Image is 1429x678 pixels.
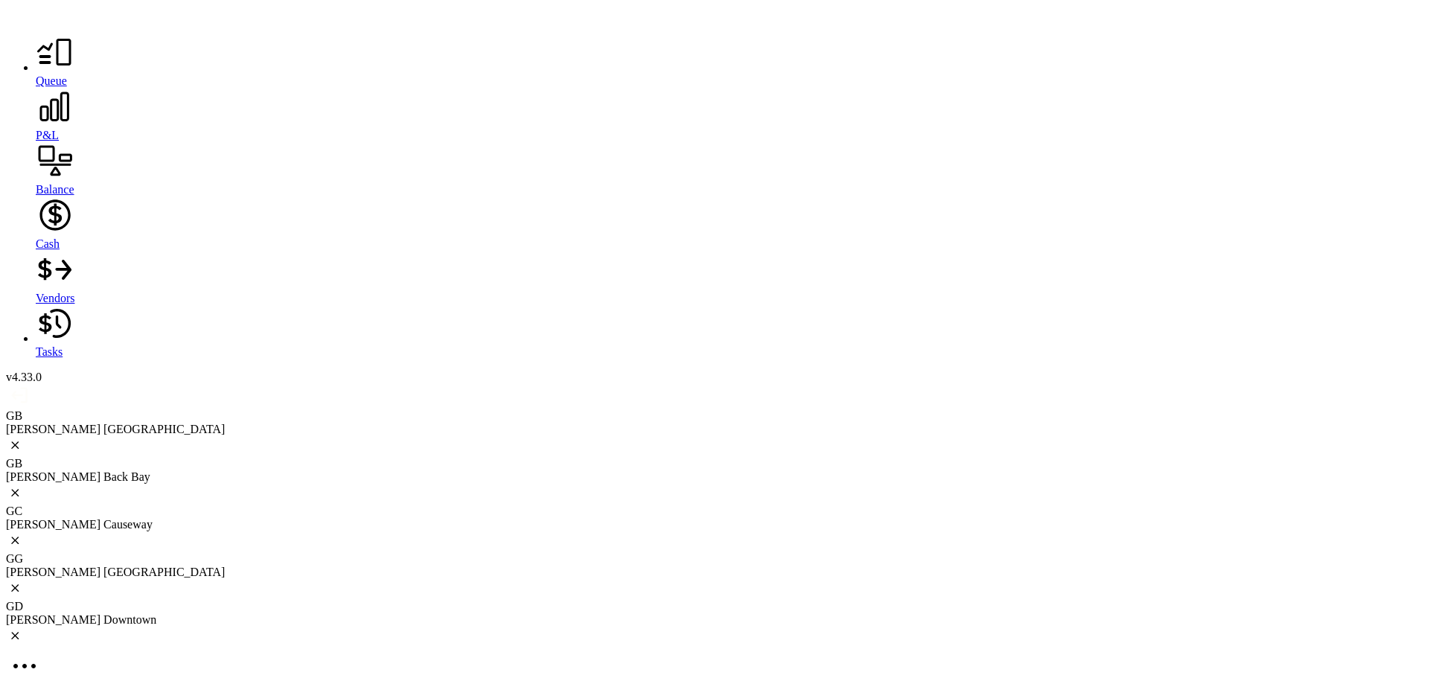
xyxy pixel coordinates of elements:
span: Tasks [36,345,63,358]
span: Vendors [36,292,74,304]
div: GD [6,600,1423,613]
a: Vendors [36,251,1423,305]
a: Tasks [36,305,1423,359]
div: [PERSON_NAME] Downtown [6,613,1423,627]
div: [PERSON_NAME] Causeway [6,518,1423,531]
div: GB [6,457,1423,470]
a: Balance [36,142,1423,196]
a: Queue [36,33,1423,88]
div: GC [6,505,1423,518]
div: [PERSON_NAME] [GEOGRAPHIC_DATA] [6,423,1423,436]
span: Balance [36,183,74,196]
div: GB [6,409,1423,423]
span: P&L [36,129,59,141]
a: P&L [36,88,1423,142]
div: [PERSON_NAME] Back Bay [6,470,1423,484]
span: Cash [36,237,60,250]
a: Cash [36,196,1423,251]
div: GG [6,552,1423,566]
span: Queue [36,74,67,87]
div: [PERSON_NAME] [GEOGRAPHIC_DATA] [6,566,1423,579]
div: v 4.33.0 [6,371,1423,384]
